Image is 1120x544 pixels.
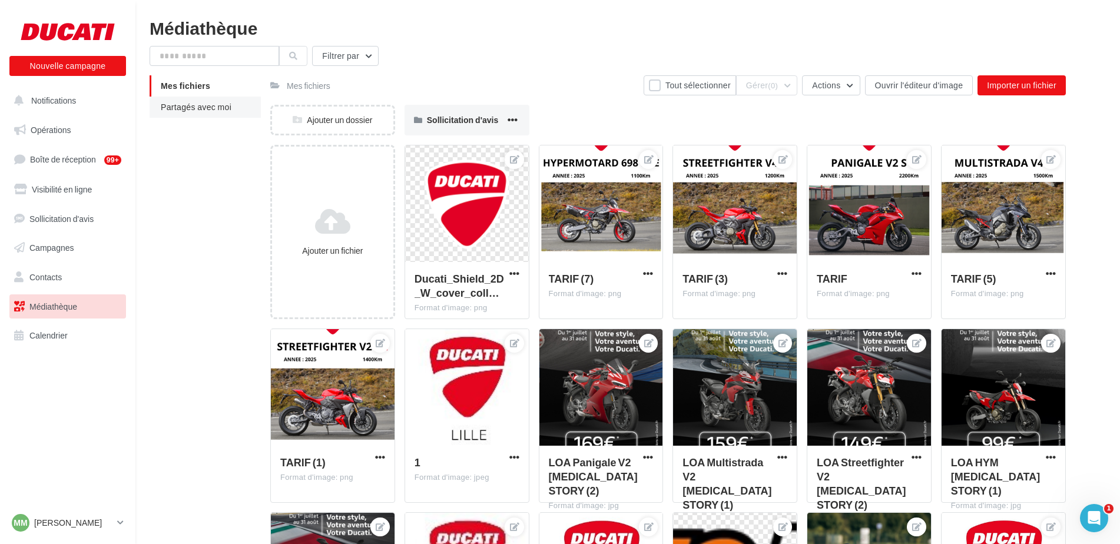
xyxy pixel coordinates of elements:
[682,272,728,285] span: TARIF (3)
[817,272,847,285] span: TARIF
[9,512,126,534] a: MM [PERSON_NAME]
[802,75,860,95] button: Actions
[312,46,379,66] button: Filtrer par
[29,243,74,253] span: Campagnes
[812,80,840,90] span: Actions
[865,75,973,95] button: Ouvrir l'éditeur d'image
[817,288,922,299] div: Format d'image: png
[415,272,504,299] span: Ducati_Shield_2D_W_cover_collection_UC153191
[1080,504,1108,532] iframe: Intercom live chat
[7,265,128,290] a: Contacts
[161,81,210,91] span: Mes fichiers
[736,75,797,95] button: Gérer(0)
[817,456,906,511] span: LOA Streetfighter V2 T3 STORY (2)
[415,303,519,313] div: Format d'image: png
[1104,504,1114,513] span: 1
[31,125,71,135] span: Opérations
[7,118,128,142] a: Opérations
[7,177,128,202] a: Visibilité en ligne
[415,456,420,469] span: 1
[31,95,76,105] span: Notifications
[768,81,778,90] span: (0)
[951,500,1056,511] div: Format d'image: jpg
[7,323,128,348] a: Calendrier
[549,288,654,299] div: Format d'image: png
[29,213,94,223] span: Sollicitation d'avis
[29,301,77,311] span: Médiathèque
[29,272,62,282] span: Contacts
[951,456,1040,497] span: LOA HYM T3 STORY (1)
[32,184,92,194] span: Visibilité en ligne
[415,472,519,483] div: Format d'image: jpeg
[34,517,112,529] p: [PERSON_NAME]
[287,80,330,92] div: Mes fichiers
[682,288,787,299] div: Format d'image: png
[104,155,121,165] div: 99+
[644,75,736,95] button: Tout sélectionner
[272,114,393,126] div: Ajouter un dossier
[14,517,27,529] span: MM
[161,102,231,112] span: Partagés avec moi
[29,330,68,340] span: Calendrier
[7,207,128,231] a: Sollicitation d'avis
[987,80,1056,90] span: Importer un fichier
[150,19,1106,37] div: Médiathèque
[277,245,389,257] div: Ajouter un fichier
[549,272,594,285] span: TARIF (7)
[549,500,654,511] div: Format d'image: jpg
[682,456,771,511] span: LOA Multistrada V2 T3 STORY (1)
[7,147,128,172] a: Boîte de réception99+
[951,288,1056,299] div: Format d'image: png
[7,88,124,113] button: Notifications
[30,154,96,164] span: Boîte de réception
[549,456,638,497] span: LOA Panigale V2 T3 STORY (2)
[7,294,128,319] a: Médiathèque
[951,272,996,285] span: TARIF (5)
[7,235,128,260] a: Campagnes
[9,56,126,76] button: Nouvelle campagne
[280,472,385,483] div: Format d'image: png
[977,75,1066,95] button: Importer un fichier
[280,456,326,469] span: TARIF (1)
[427,115,498,125] span: Sollicitation d'avis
